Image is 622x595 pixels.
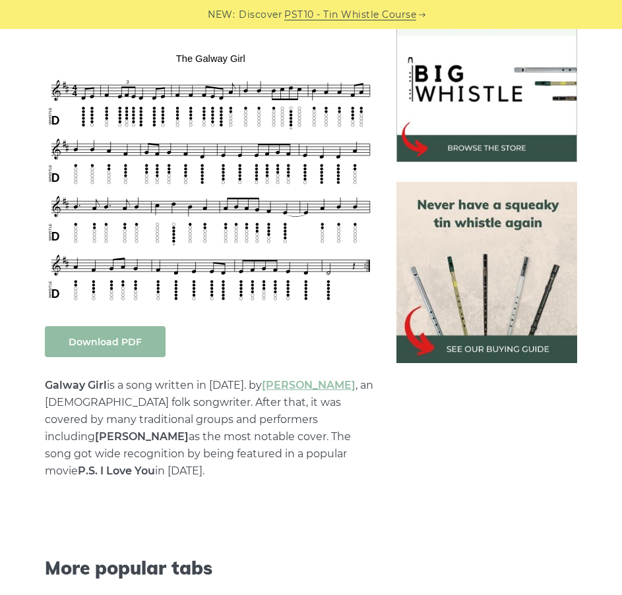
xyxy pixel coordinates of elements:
img: tin whistle buying guide [396,182,577,362]
a: [PERSON_NAME] [262,379,356,391]
a: Download PDF [45,326,166,357]
span: NEW: [208,7,235,22]
strong: Galway Girl [45,379,107,391]
span: More popular tabs [45,557,377,579]
strong: [PERSON_NAME] [95,430,189,443]
span: Discover [239,7,282,22]
strong: P.S. I Love You [78,465,155,477]
a: PST10 - Tin Whistle Course [284,7,416,22]
p: is a song written in [DATE]. by , an [DEMOGRAPHIC_DATA] folk songwriter. After that, it was cover... [45,377,377,480]
img: The Galway Girl Tin Whistle Tab & Sheet Music [45,49,377,306]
